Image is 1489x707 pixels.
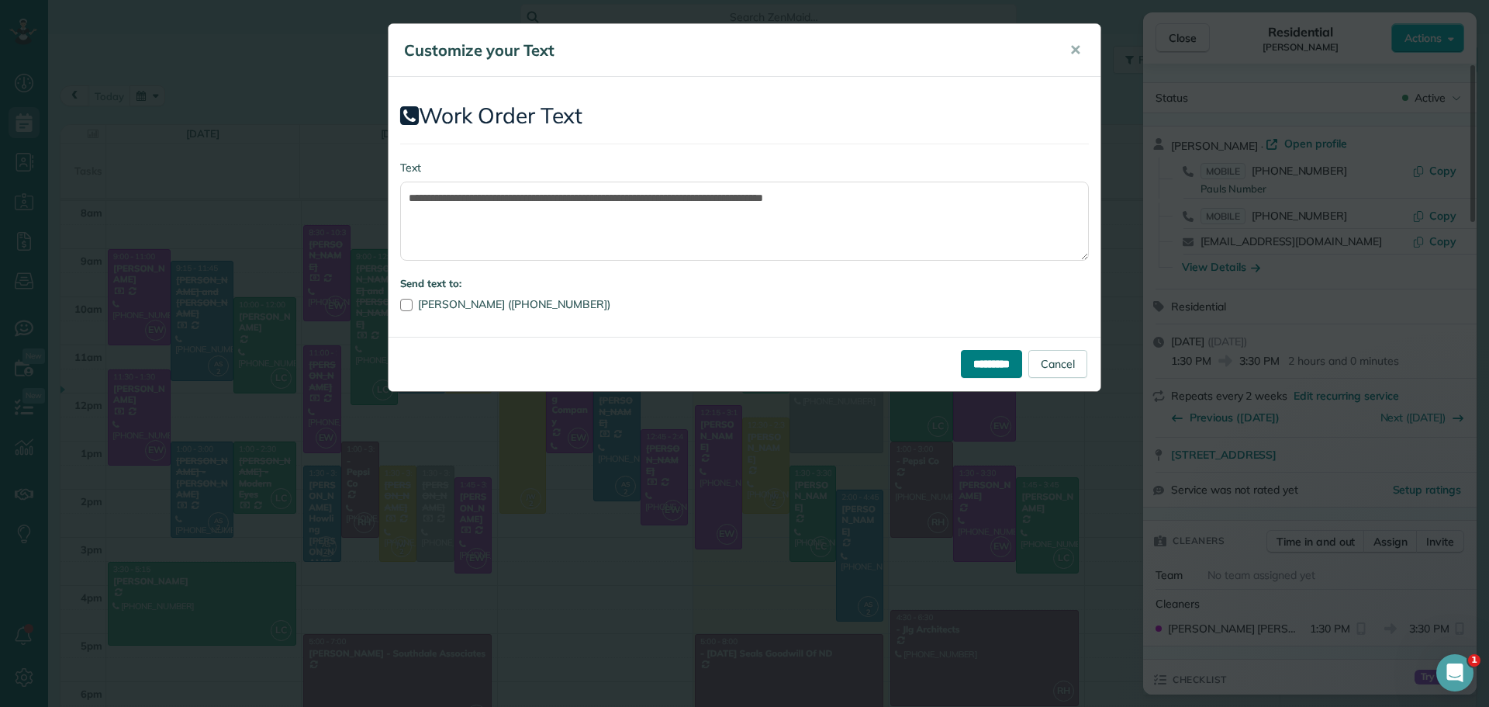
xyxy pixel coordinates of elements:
iframe: Intercom live chat [1436,654,1473,691]
span: ✕ [1069,41,1081,59]
label: Text [400,160,1089,175]
span: [PERSON_NAME] ([PHONE_NUMBER]) [418,297,610,311]
p: Message from ZenBot, sent 3d ago [67,60,268,74]
h5: Customize your Text [404,40,1048,61]
p: Rate your conversation [67,44,268,60]
a: Cancel [1028,350,1087,378]
img: Profile image for ZenBot [35,47,60,71]
div: message notification from ZenBot, 3d ago. Rate your conversation [23,33,287,84]
span: 1 [1468,654,1480,667]
strong: Send text to: [400,277,461,289]
h2: Work Order Text [400,104,1089,128]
